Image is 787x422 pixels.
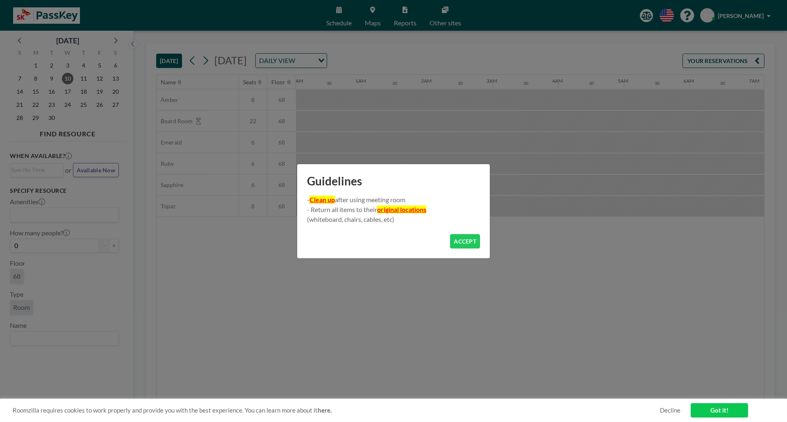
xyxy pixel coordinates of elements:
a: Decline [660,406,680,414]
h1: Guidelines [297,164,490,195]
u: Clean up [309,196,335,203]
p: - after using meeting room [307,195,480,205]
a: Got it! [691,403,748,417]
u: original locations [377,205,426,213]
p: ㅤ(whiteboard, chairs, cables, etc) [307,214,480,224]
a: here. [318,406,332,414]
span: Roomzilla requires cookies to work properly and provide you with the best experience. You can lea... [13,406,660,414]
button: ACCEPT [450,234,480,248]
p: - Return all items to their [307,205,480,214]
